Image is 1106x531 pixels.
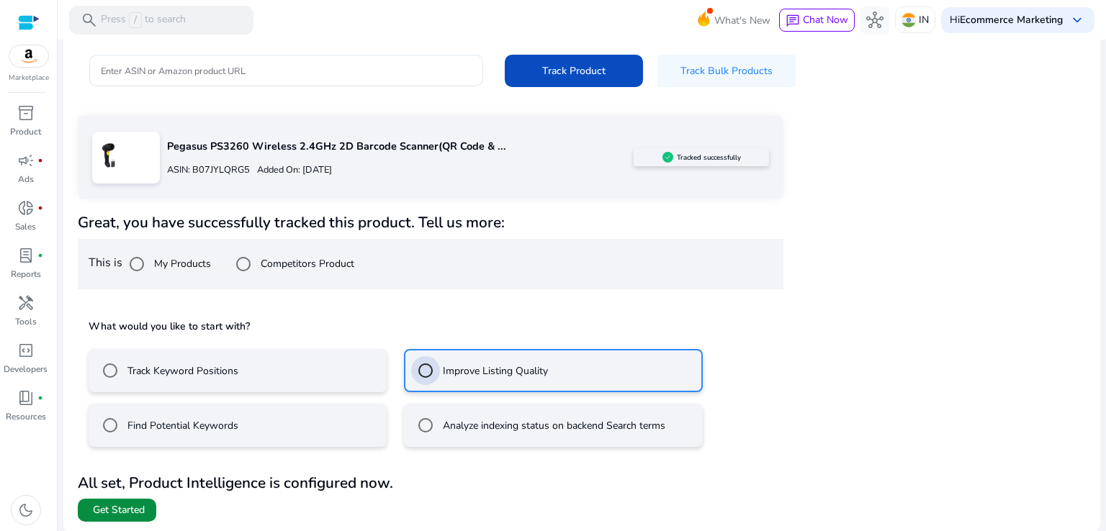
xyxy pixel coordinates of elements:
[902,13,916,27] img: in.svg
[37,37,158,49] div: Domain: [DOMAIN_NAME]
[101,12,186,28] p: Press to search
[250,163,332,177] p: Added On: [DATE]
[37,253,43,258] span: fiber_manual_record
[677,153,741,162] h5: Tracked successfully
[37,158,43,163] span: fiber_manual_record
[17,501,35,519] span: dark_mode
[786,14,800,28] span: chat
[6,410,46,423] p: Resources
[55,85,129,94] div: Domain Overview
[9,45,48,67] img: amazon.svg
[10,125,41,138] p: Product
[4,363,48,376] p: Developers
[258,256,354,271] label: Competitors Product
[129,12,142,28] span: /
[167,139,634,155] p: Pegasus PS3260 Wireless 2.4GHz 2D Barcode Scanner(QR Code & ...
[37,205,43,211] span: fiber_manual_record
[950,15,1063,25] p: Hi
[17,247,35,264] span: lab_profile
[92,139,125,171] img: 41uUDWQ70tL.jpg
[125,418,238,433] label: Find Potential Keywords
[542,63,606,78] span: Track Product
[17,152,35,169] span: campaign
[919,7,929,32] p: IN
[15,220,36,233] p: Sales
[779,9,855,32] button: chatChat Now
[151,256,211,271] label: My Products
[17,199,35,217] span: donut_small
[143,83,155,95] img: tab_keywords_by_traffic_grey.svg
[89,319,773,334] h5: What would you like to start with?
[78,239,783,289] div: This is
[39,83,50,95] img: tab_domain_overview_orange.svg
[440,418,665,433] label: Analyze indexing status on backend Search terms
[81,12,98,29] span: search
[37,395,43,401] span: fiber_manual_record
[680,63,773,78] span: Track Bulk Products
[78,473,393,493] b: All set, Product Intelligence is configured now.
[78,499,156,522] button: Get Started
[159,85,243,94] div: Keywords by Traffic
[78,214,783,232] h4: Great, you have successfully tracked this product. Tell us more:
[866,12,884,29] span: hub
[17,294,35,312] span: handyman
[17,342,35,359] span: code_blocks
[860,6,889,35] button: hub
[505,55,643,87] button: Track Product
[18,173,34,186] p: Ads
[714,8,770,33] span: What's New
[15,315,37,328] p: Tools
[11,268,41,281] p: Reports
[167,163,250,177] p: ASIN: B07JYLQRG5
[125,363,238,378] label: Track Keyword Positions
[23,23,35,35] img: logo_orange.svg
[23,37,35,49] img: website_grey.svg
[9,73,49,83] p: Marketplace
[40,23,71,35] div: v 4.0.25
[17,104,35,122] span: inventory_2
[803,13,848,27] span: Chat Now
[657,55,796,87] button: Track Bulk Products
[440,363,548,378] label: Improve Listing Quality
[662,152,673,163] img: sellerapp_active
[960,13,1063,27] b: Ecommerce Marketing
[1069,12,1086,29] span: keyboard_arrow_down
[93,503,145,517] span: Get Started
[17,389,35,407] span: book_4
